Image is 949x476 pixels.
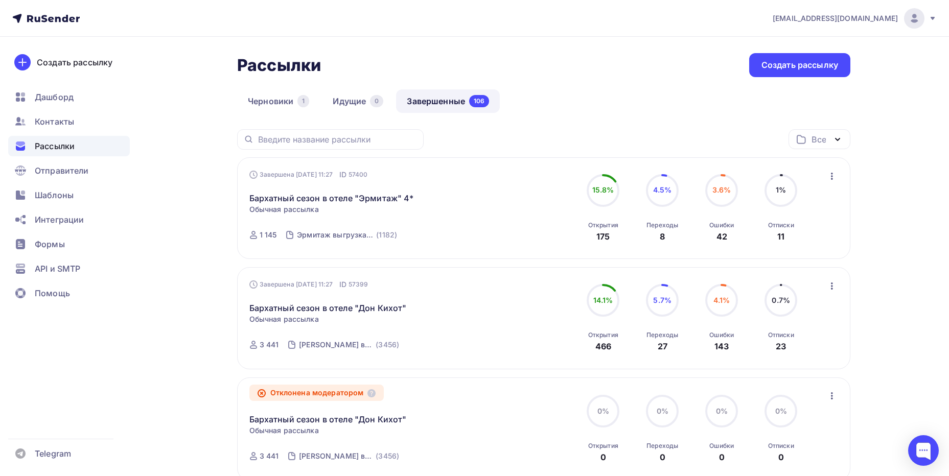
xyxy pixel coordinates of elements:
[777,230,784,243] div: 11
[588,331,618,339] div: Открытия
[660,451,665,463] div: 0
[588,442,618,450] div: Открытия
[249,385,384,401] div: Отклонена модератором
[713,296,730,304] span: 4.1%
[768,331,794,339] div: Отписки
[776,340,786,352] div: 23
[35,287,70,299] span: Помощь
[768,442,794,450] div: Отписки
[709,221,734,229] div: Ошибки
[8,160,130,181] a: Отправители
[322,89,394,113] a: Идущие0
[469,95,489,107] div: 106
[8,111,130,132] a: Контакты
[339,279,346,290] span: ID
[35,164,89,177] span: Отправители
[588,221,618,229] div: Открытия
[299,451,374,461] div: [PERSON_NAME] выгрузка из TL физ.лица Бархатный сезон
[258,134,418,145] input: Введите название рассылки
[396,89,500,113] a: Завершенные106
[260,340,279,350] div: 3 441
[349,279,368,290] span: 57399
[597,407,609,415] span: 0%
[35,189,74,201] span: Шаблоны
[260,230,277,240] div: 1 145
[812,133,826,146] div: Все
[249,425,319,436] span: Обычная рассылка
[297,95,309,107] div: 1
[773,13,898,23] span: [EMAIL_ADDRESS][DOMAIN_NAME]
[778,451,784,463] div: 0
[249,302,407,314] a: Бархатный сезон в отеле "Дон Кихот"
[297,230,374,240] div: Эрмитаж выгрузка из TL физ.лица Бархатный сезон
[35,115,74,128] span: Контакты
[646,331,678,339] div: Переходы
[349,170,368,180] span: 57400
[768,221,794,229] div: Отписки
[376,230,397,240] div: (1182)
[249,413,407,425] a: Бархатный сезон в отеле "Дон Кихот"
[299,340,374,350] div: [PERSON_NAME] выгрузка из TL физ.лица Бархатный сезон
[789,129,850,149] button: Все
[593,296,613,304] span: 14.1%
[709,442,734,450] div: Ошибки
[719,451,725,463] div: 0
[653,296,672,304] span: 5.7%
[712,185,731,194] span: 3.6%
[709,331,734,339] div: Ошибки
[298,337,400,353] a: [PERSON_NAME] выгрузка из TL физ.лица Бархатный сезон (3456)
[237,55,321,76] h2: Рассылки
[761,59,838,71] div: Создать рассылку
[660,230,665,243] div: 8
[8,234,130,254] a: Формы
[296,227,398,243] a: Эрмитаж выгрузка из TL физ.лица Бархатный сезон (1182)
[37,56,112,68] div: Создать рассылку
[249,170,368,180] div: Завершена [DATE] 11:27
[8,185,130,205] a: Шаблоны
[8,87,130,107] a: Дашборд
[35,213,84,226] span: Интеграции
[592,185,614,194] span: 15.8%
[716,407,728,415] span: 0%
[600,451,606,463] div: 0
[370,95,383,107] div: 0
[376,340,399,350] div: (3456)
[35,447,71,460] span: Telegram
[35,140,75,152] span: Рассылки
[237,89,320,113] a: Черновики1
[646,221,678,229] div: Переходы
[595,340,611,352] div: 466
[658,340,667,352] div: 27
[657,407,668,415] span: 0%
[249,314,319,324] span: Обычная рассылка
[8,136,130,156] a: Рассылки
[298,448,400,464] a: [PERSON_NAME] выгрузка из TL физ.лица Бархатный сезон (3456)
[646,442,678,450] div: Переходы
[249,204,319,215] span: Обычная рассылка
[596,230,610,243] div: 175
[376,451,399,461] div: (3456)
[35,238,65,250] span: Формы
[772,296,790,304] span: 0.7%
[249,279,368,290] div: Завершена [DATE] 11:27
[35,263,80,275] span: API и SMTP
[716,230,727,243] div: 42
[35,91,74,103] span: Дашборд
[776,185,786,194] span: 1%
[260,451,279,461] div: 3 441
[714,340,729,352] div: 143
[775,407,787,415] span: 0%
[339,170,346,180] span: ID
[653,185,672,194] span: 4.5%
[249,192,414,204] a: Бархатный сезон в отеле "Эрмитаж" 4*
[773,8,937,29] a: [EMAIL_ADDRESS][DOMAIN_NAME]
